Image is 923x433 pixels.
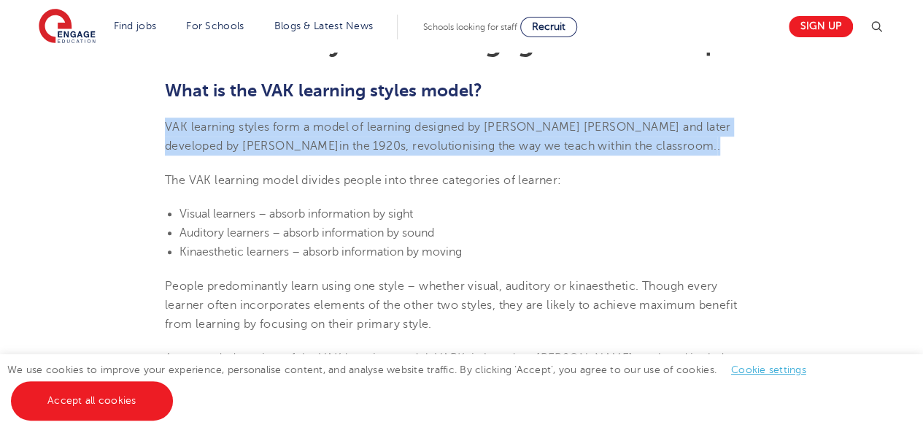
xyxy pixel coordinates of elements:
span: Visual learners – absorb information by sight [179,207,413,221]
a: Cookie settings [731,364,806,375]
span: in the 1920s, revolutionising the way we teach within the classroom. [339,139,717,153]
span: An expanded version of the VAK learning model, VARK, is based on [PERSON_NAME] work and includes ... [165,352,736,384]
span: We use cookies to improve your experience, personalise content, and analyse website traffic. By c... [7,364,821,406]
a: Find jobs [114,20,157,31]
a: For Schools [186,20,244,31]
img: Engage Education [39,9,96,45]
span: Schools looking for staff [423,22,517,32]
span: People predominantly learn using one style – whether visual, auditory or kinaesthetic. Though eve... [165,280,737,332]
span: Kinaesthetic learners – absorb information by moving [179,245,462,258]
b: What is the VAK learning styles model? [165,80,482,101]
a: Blogs & Latest News [274,20,374,31]
span: Auditory learners – absorb information by sound [179,226,434,240]
a: Recruit [520,17,577,37]
span: VAK learning styles form a model of learning designed by [PERSON_NAME] [PERSON_NAME] and later de... [165,120,731,153]
a: Sign up [789,16,853,37]
a: Accept all cookies [11,381,173,421]
span: Recruit [532,21,565,32]
span: The VAK learning model divides people into three categories of learner: [165,174,561,187]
